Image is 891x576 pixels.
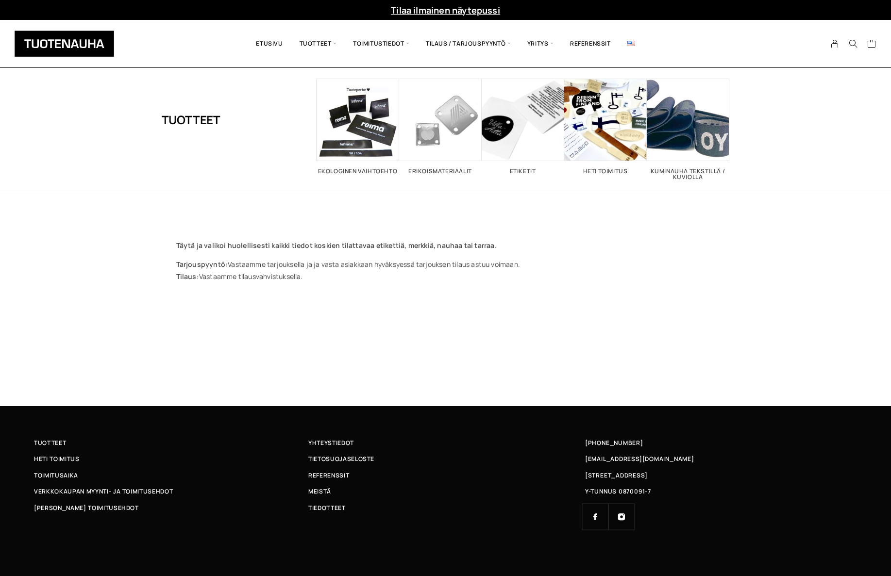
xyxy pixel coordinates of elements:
span: Toimitustiedot [345,27,418,60]
a: Cart [867,39,876,50]
a: My Account [825,39,844,48]
span: [PERSON_NAME] toimitusehdot [34,503,139,513]
span: Y-TUNNUS 0870091-7 [585,486,651,496]
span: Yritys [519,27,562,60]
a: Visit product category Ekologinen vaihtoehto [317,79,399,174]
h2: Ekologinen vaihtoehto [317,168,399,174]
strong: Täytä ja valikoi huolellisesti kaikki tiedot koskien tilattavaa etikettiä, merkkiä, nauhaa tai ta... [176,241,497,250]
span: Verkkokaupan myynti- ja toimitusehdot [34,486,173,496]
a: Yhteystiedot [308,438,583,448]
button: Search [844,39,862,48]
h2: Etiketit [482,168,564,174]
a: Referenssit [308,470,583,480]
span: Meistä [308,486,331,496]
a: Etusivu [248,27,291,60]
img: English [627,41,635,46]
a: Verkkokaupan myynti- ja toimitusehdot [34,486,308,496]
h1: Tuotteet [162,79,220,161]
a: Visit product category Etiketit [482,79,564,174]
span: Tuotteet [34,438,66,448]
strong: Tilaus: [176,272,199,281]
img: Tuotenauha Oy [15,31,114,57]
span: [STREET_ADDRESS] [585,470,647,480]
h2: Kuminauha tekstillä / kuviolla [647,168,729,180]
strong: Tarjouspyyntö: [176,260,228,269]
a: [PERSON_NAME] toimitusehdot [34,503,308,513]
a: Tuotteet [34,438,308,448]
a: Facebook [582,504,608,530]
a: Referenssit [562,27,619,60]
a: Tiedotteet [308,503,583,513]
a: Toimitusaika [34,470,308,480]
p: Vastaamme tarjouksella ja ja vasta asiakkaan hyväksyessä tarjouksen tilaus astuu voimaan. Vastaam... [176,258,715,282]
h2: Erikoismateriaalit [399,168,482,174]
a: Meistä [308,486,583,496]
span: Yhteystiedot [308,438,354,448]
a: Tietosuojaseloste [308,454,583,464]
span: Tuotteet [291,27,345,60]
span: Referenssit [308,470,349,480]
span: Tiedotteet [308,503,346,513]
h2: Heti toimitus [564,168,647,174]
a: Visit product category Kuminauha tekstillä / kuviolla [647,79,729,180]
a: Instagram [608,504,635,530]
a: [EMAIL_ADDRESS][DOMAIN_NAME] [585,454,694,464]
span: Tietosuojaseloste [308,454,374,464]
a: Heti toimitus [34,454,308,464]
a: Visit product category Heti toimitus [564,79,647,174]
span: Toimitusaika [34,470,78,480]
span: Heti toimitus [34,454,80,464]
a: Tilaa ilmainen näytepussi [391,4,500,16]
a: Visit product category Erikoismateriaalit [399,79,482,174]
a: [PHONE_NUMBER] [585,438,643,448]
span: Tilaus / Tarjouspyyntö [418,27,519,60]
